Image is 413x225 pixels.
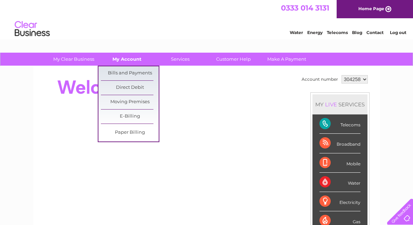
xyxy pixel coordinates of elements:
[366,30,384,35] a: Contact
[98,53,156,66] a: My Account
[319,134,360,153] div: Broadband
[258,53,316,66] a: Make A Payment
[319,173,360,192] div: Water
[101,66,159,80] a: Bills and Payments
[327,30,348,35] a: Telecoms
[101,81,159,95] a: Direct Debit
[352,30,362,35] a: Blog
[319,153,360,173] div: Mobile
[307,30,323,35] a: Energy
[319,114,360,134] div: Telecoms
[101,126,159,140] a: Paper Billing
[390,30,406,35] a: Log out
[281,4,329,12] a: 0333 014 3131
[324,101,338,108] div: LIVE
[312,94,367,114] div: MY SERVICES
[101,110,159,124] a: E-Billing
[41,4,372,34] div: Clear Business is a trading name of Verastar Limited (registered in [GEOGRAPHIC_DATA] No. 3667643...
[14,18,50,40] img: logo.png
[151,53,209,66] a: Services
[300,73,340,85] td: Account number
[45,53,103,66] a: My Clear Business
[205,53,262,66] a: Customer Help
[101,95,159,109] a: Moving Premises
[319,192,360,211] div: Electricity
[290,30,303,35] a: Water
